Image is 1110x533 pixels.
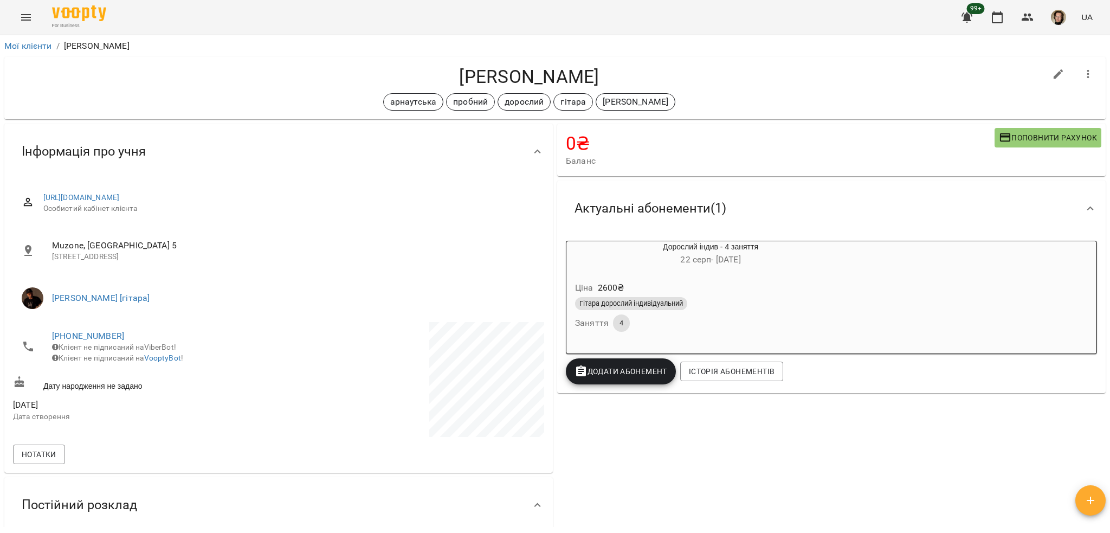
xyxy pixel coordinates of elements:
li: / [56,40,60,53]
span: Клієнт не підписаний на ViberBot! [52,343,176,351]
img: ca42d86af298de2cee48a02f10d5ecd3.jfif [1051,10,1066,25]
div: Інформація про учня [4,124,553,179]
a: Мої клієнти [4,41,52,51]
h4: 0 ₴ [566,132,995,155]
span: Постійний розклад [22,497,137,513]
span: Нотатки [22,448,56,461]
button: Menu [13,4,39,30]
a: [URL][DOMAIN_NAME] [43,193,120,202]
span: For Business [52,22,106,29]
a: VooptyBot [144,354,181,362]
span: Актуальні абонементи ( 1 ) [575,200,726,217]
span: Додати Абонемент [575,365,667,378]
span: 4 [613,318,630,328]
div: [PERSON_NAME] [596,93,675,111]
span: Історія абонементів [689,365,775,378]
p: [PERSON_NAME] [603,95,668,108]
span: 22 серп - [DATE] [680,254,740,265]
p: дорослий [505,95,544,108]
span: Інформація про учня [22,143,146,160]
img: Антон [гітара] [22,287,43,309]
h6: Ціна [575,280,593,296]
nav: breadcrumb [4,40,1106,53]
span: Баланс [566,155,995,168]
span: Поповнити рахунок [999,131,1097,144]
div: Постійний розклад [4,477,553,533]
p: Дата створення [13,412,276,422]
span: UA [1081,11,1093,23]
div: арнаутська [383,93,443,111]
div: гітара [553,93,593,111]
a: [PHONE_NUMBER] [52,331,124,341]
span: Клієнт не підписаний на ! [52,354,183,362]
span: Особистий кабінет клієнта [43,203,535,214]
p: арнаутська [390,95,436,108]
div: Актуальні абонементи(1) [557,181,1106,236]
h4: [PERSON_NAME] [13,66,1046,88]
div: Дорослий індив - 4 заняття [566,241,855,267]
p: [PERSON_NAME] [64,40,130,53]
div: пробний [446,93,495,111]
span: [DATE] [13,399,276,412]
button: Додати Абонемент [566,358,676,384]
p: гітара [560,95,586,108]
a: [PERSON_NAME] [гітара] [52,293,150,303]
div: дорослий [498,93,551,111]
button: Поповнити рахунок [995,128,1101,147]
button: Дорослий індив - 4 заняття22 серп- [DATE]Ціна2600₴Гітара дорослий індивідуальнийЗаняття4 [566,241,855,345]
img: Voopty Logo [52,5,106,21]
span: Гітара дорослий індивідуальний [575,299,687,309]
p: [STREET_ADDRESS] [52,252,535,262]
p: 2600 ₴ [598,281,624,294]
h6: Заняття [575,316,609,331]
span: 99+ [967,3,985,14]
button: Історія абонементів [680,362,783,381]
div: Дату народження не задано [11,374,279,394]
p: пробний [453,95,488,108]
span: Muzone, [GEOGRAPHIC_DATA] 5 [52,239,535,252]
button: Нотатки [13,445,65,464]
button: UA [1077,7,1097,27]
